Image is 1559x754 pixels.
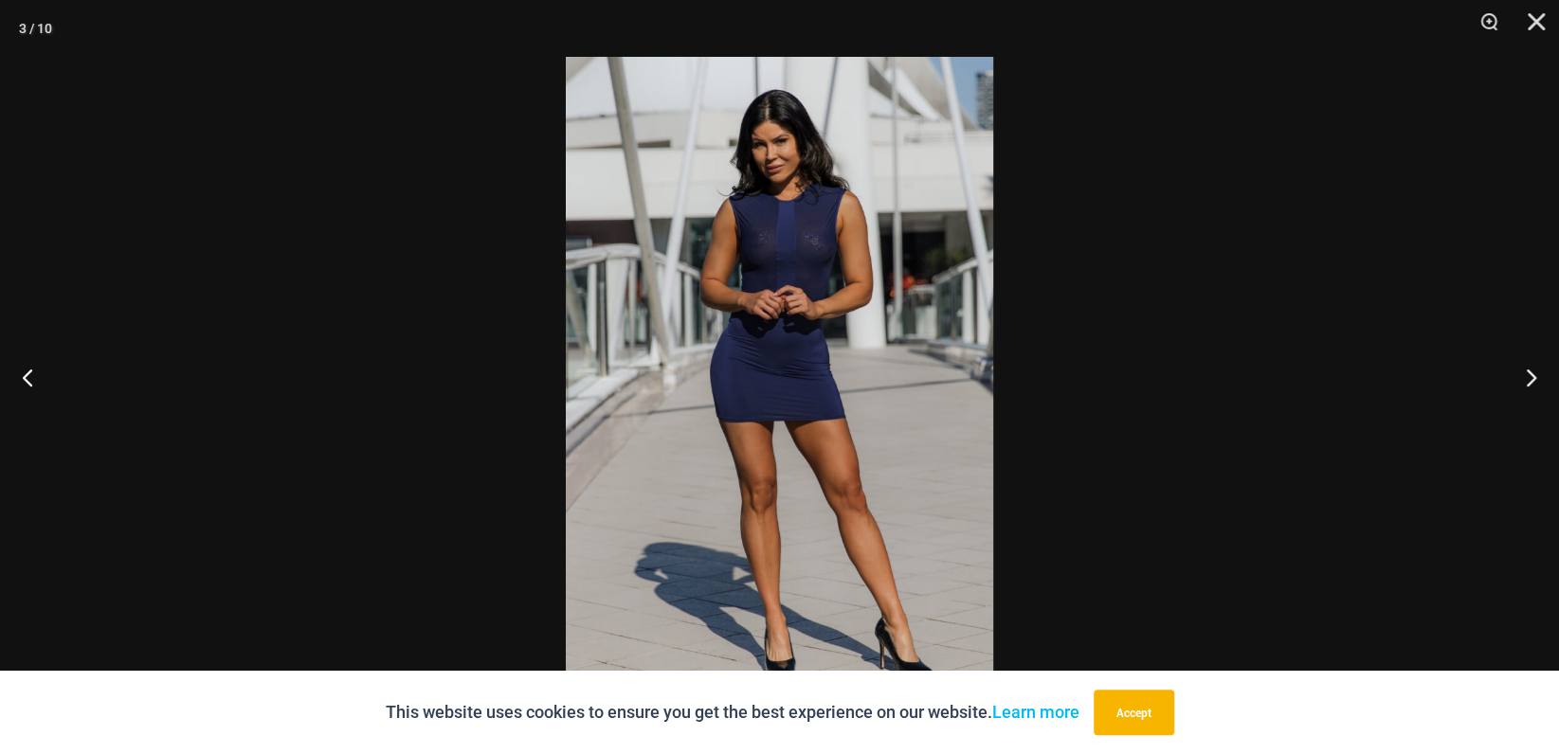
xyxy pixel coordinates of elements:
button: Accept [1094,690,1174,735]
img: Desire Me Navy 5192 Dress 05 [566,57,993,697]
button: Next [1488,330,1559,424]
div: 3 / 10 [19,14,52,43]
p: This website uses cookies to ensure you get the best experience on our website. [386,698,1079,727]
a: Learn more [992,702,1079,722]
